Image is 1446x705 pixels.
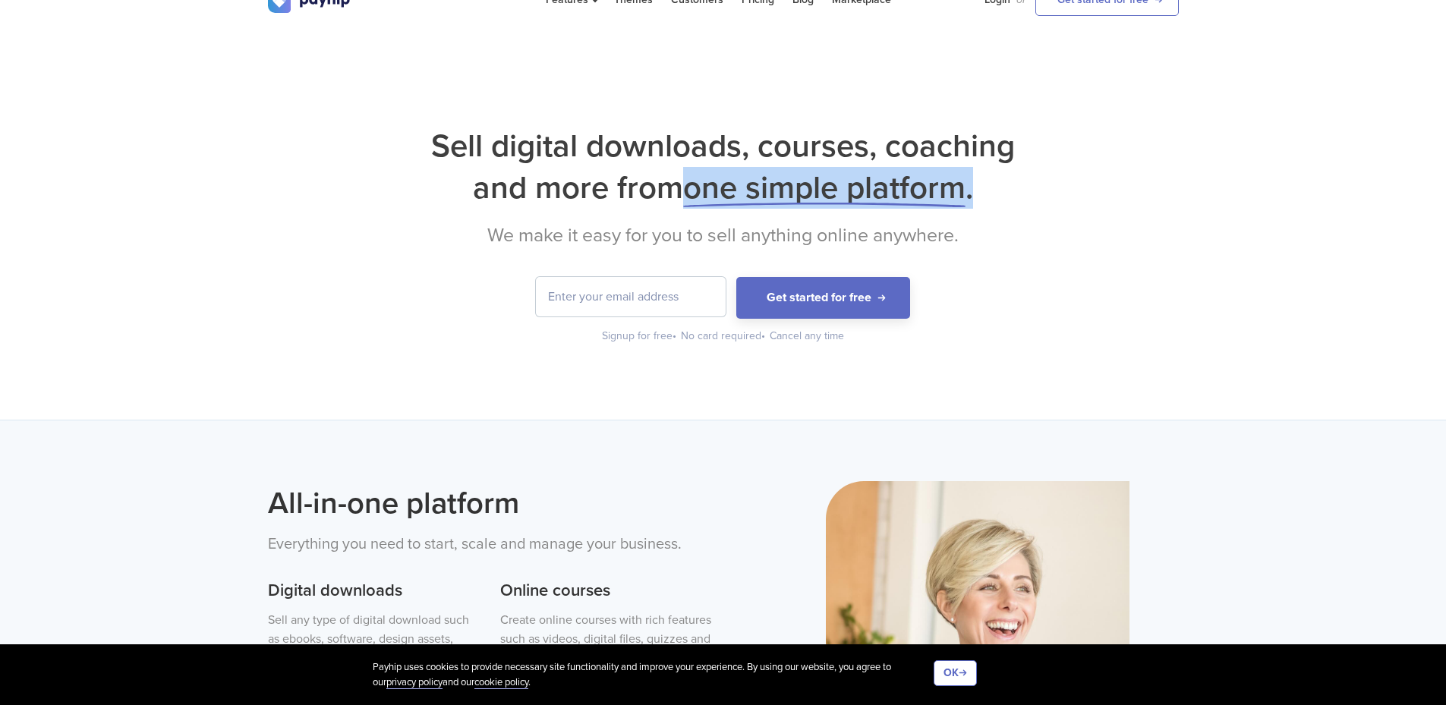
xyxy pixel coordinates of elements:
[268,125,1179,209] h1: Sell digital downloads, courses, coaching and more from
[268,481,712,525] h2: All-in-one platform
[373,660,934,690] div: Payhip uses cookies to provide necessary site functionality and improve your experience. By using...
[736,277,910,319] button: Get started for free
[602,329,678,344] div: Signup for free
[934,660,977,686] button: OK
[268,611,479,687] p: Sell any type of digital download such as ebooks, software, design assets, templates, video, musi...
[500,579,711,603] h3: Online courses
[683,168,966,207] span: one simple platform
[474,676,528,689] a: cookie policy
[386,676,443,689] a: privacy policy
[770,329,844,344] div: Cancel any time
[268,533,712,556] p: Everything you need to start, scale and manage your business.
[268,224,1179,247] h2: We make it easy for you to sell anything online anywhere.
[681,329,767,344] div: No card required
[268,579,479,603] h3: Digital downloads
[536,277,726,316] input: Enter your email address
[966,168,973,207] span: .
[500,611,711,687] p: Create online courses with rich features such as videos, digital files, quizzes and assignments. ...
[673,329,676,342] span: •
[761,329,765,342] span: •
